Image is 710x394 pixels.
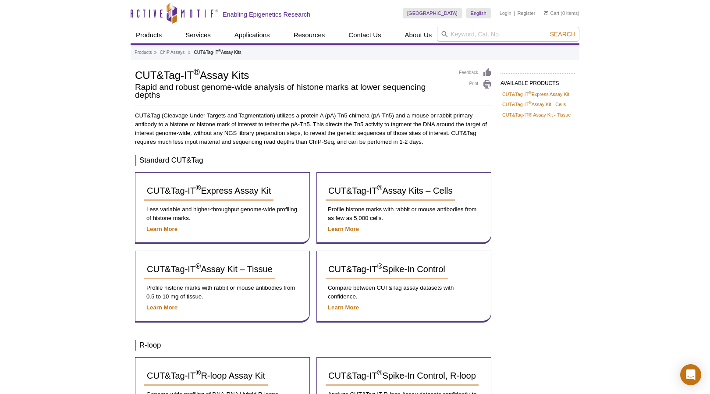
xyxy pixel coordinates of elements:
a: CUT&Tag-IT® Assay Kit - Tissue [502,111,571,119]
a: English [466,8,491,18]
span: CUT&Tag-IT Spike-In Control, R-loop [328,371,476,380]
a: Register [517,10,535,16]
li: » [154,50,156,55]
span: CUT&Tag-IT Express Assay Kit [147,186,271,195]
p: Less variable and higher-throughput genome-wide profiling of histone marks. [144,205,301,223]
sup: ® [377,263,382,271]
a: CUT&Tag-IT®R-loop Assay Kit [144,366,268,386]
span: CUT&Tag-IT Assay Kit – Tissue [147,264,273,274]
a: Learn More [146,304,177,311]
img: Your Cart [544,11,548,15]
sup: ® [195,369,201,377]
a: Learn More [328,304,359,311]
a: Products [135,49,152,57]
li: » [188,50,191,55]
span: Search [550,31,575,38]
sup: ® [193,67,200,77]
span: CUT&Tag-IT Spike-In Control [328,264,445,274]
a: ChIP Assays [160,49,185,57]
h1: CUT&Tag-IT Assay Kits [135,68,450,81]
a: Learn More [328,226,359,232]
sup: ® [377,369,382,377]
a: Learn More [146,226,177,232]
li: | [514,8,515,18]
div: Open Intercom Messenger [680,364,701,385]
a: Services [180,27,216,43]
a: About Us [400,27,437,43]
span: CUT&Tag-IT R-loop Assay Kit [147,371,265,380]
button: Search [547,30,578,38]
a: CUT&Tag-IT®Spike-In Control, R-loop [326,366,479,386]
span: CUT&Tag-IT Assay Kits – Cells [328,186,452,195]
a: Resources [288,27,330,43]
input: Keyword, Cat. No. [437,27,579,42]
p: CUT&Tag (Cleavage Under Targets and Tagmentation) utilizes a protein A (pA) Tn5 chimera (pA-Tn5) ... [135,111,492,146]
sup: ® [377,184,382,192]
p: Profile histone marks with rabbit or mouse antibodies from as few as 5,000 cells. [326,205,482,223]
h2: Rapid and robust genome-wide analysis of histone marks at lower sequencing depths [135,83,450,99]
sup: ® [195,263,201,271]
a: Print [459,80,492,89]
h3: Standard CUT&Tag [135,155,492,166]
sup: ® [529,90,532,95]
p: Profile histone marks with rabbit or mouse antibodies from 0.5 to 10 mg of tissue. [144,284,301,301]
sup: ® [529,101,532,105]
h2: Enabling Epigenetics Research [223,11,310,18]
a: Applications [229,27,275,43]
h2: AVAILABLE PRODUCTS [501,73,575,89]
a: [GEOGRAPHIC_DATA] [403,8,462,18]
a: CUT&Tag-IT®Assay Kits – Cells [326,181,455,201]
a: Products [131,27,167,43]
li: (0 items) [544,8,579,18]
a: Cart [544,10,559,16]
a: Login [500,10,511,16]
p: Compare between CUT&Tag assay datasets with confidence. [326,284,482,301]
a: CUT&Tag-IT®Assay Kit – Tissue [144,260,275,279]
a: CUT&Tag-IT®Spike-In Control [326,260,448,279]
a: CUT&Tag-IT®Express Assay Kit [502,90,569,98]
a: Contact Us [343,27,386,43]
li: CUT&Tag-IT Assay Kits [194,50,241,55]
a: CUT&Tag-IT®Express Assay Kit [144,181,273,201]
h3: R-loop [135,340,492,351]
a: CUT&Tag-IT®Assay Kit - Cells [502,100,566,108]
sup: ® [195,184,201,192]
a: Feedback [459,68,492,78]
sup: ® [218,49,221,53]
